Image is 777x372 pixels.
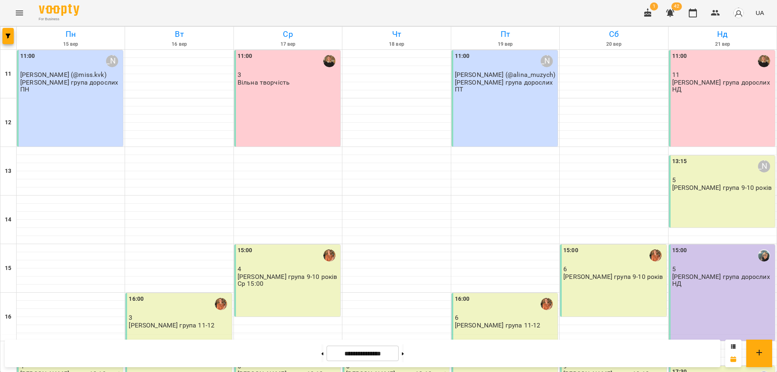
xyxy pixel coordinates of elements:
[563,246,578,255] label: 15:00
[238,273,339,287] p: [PERSON_NAME] група 9-10 років Ср 15:00
[561,28,667,40] h6: Сб
[106,55,118,67] div: Віолетта
[455,71,555,79] span: [PERSON_NAME] (@alina_muzych)
[20,79,121,93] p: [PERSON_NAME] група дорослих ПН
[235,40,341,48] h6: 17 вер
[455,52,470,61] label: 11:00
[129,322,214,329] p: [PERSON_NAME] група 11-12
[129,314,230,321] p: 3
[563,273,663,280] p: [PERSON_NAME] група 9-10 років
[672,71,773,78] p: 11
[344,28,449,40] h6: Чт
[670,28,775,40] h6: Нд
[672,246,687,255] label: 15:00
[561,40,667,48] h6: 20 вер
[541,298,553,310] img: Зуєва Віта
[323,249,335,261] img: Зуєва Віта
[452,28,558,40] h6: Пт
[5,215,11,224] h6: 14
[452,40,558,48] h6: 19 вер
[672,52,687,61] label: 11:00
[20,71,106,79] span: [PERSON_NAME] (@miss.kvk)
[672,266,773,272] p: 5
[129,295,144,304] label: 16:00
[215,298,227,310] img: Зуєва Віта
[541,55,553,67] div: Віолетта
[238,246,253,255] label: 15:00
[455,295,470,304] label: 16:00
[344,40,449,48] h6: 18 вер
[235,28,341,40] h6: Ср
[238,79,290,86] p: Вільна творчість
[756,9,764,17] span: UA
[323,55,335,67] img: Катеренчук Оксана
[671,2,682,11] span: 42
[758,55,770,67] img: Катеренчук Оксана
[18,28,123,40] h6: Пн
[5,167,11,176] h6: 13
[5,264,11,273] h6: 15
[455,322,541,329] p: [PERSON_NAME] група 11-12
[733,7,744,19] img: avatar_s.png
[758,249,770,261] img: Гумінська Оля
[126,28,232,40] h6: Вт
[670,40,775,48] h6: 21 вер
[39,4,79,16] img: Voopty Logo
[20,52,35,61] label: 11:00
[672,157,687,166] label: 13:15
[5,312,11,321] h6: 16
[672,184,772,191] p: [PERSON_NAME] група 9-10 років
[672,273,773,287] p: [PERSON_NAME] група дорослих НД
[752,5,767,20] button: UA
[758,160,770,172] div: Іра Дудка
[455,79,556,93] p: [PERSON_NAME] група дорослих ПТ
[10,3,29,23] button: Menu
[238,266,339,272] p: 4
[650,249,662,261] img: Зуєва Віта
[39,17,79,22] span: For Business
[5,70,11,79] h6: 11
[563,266,664,272] p: 6
[650,2,658,11] span: 1
[672,176,773,183] p: 5
[126,40,232,48] h6: 16 вер
[18,40,123,48] h6: 15 вер
[455,314,556,321] p: 6
[5,118,11,127] h6: 12
[672,79,773,93] p: [PERSON_NAME] група дорослих НД
[238,71,339,78] p: 3
[238,52,253,61] label: 11:00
